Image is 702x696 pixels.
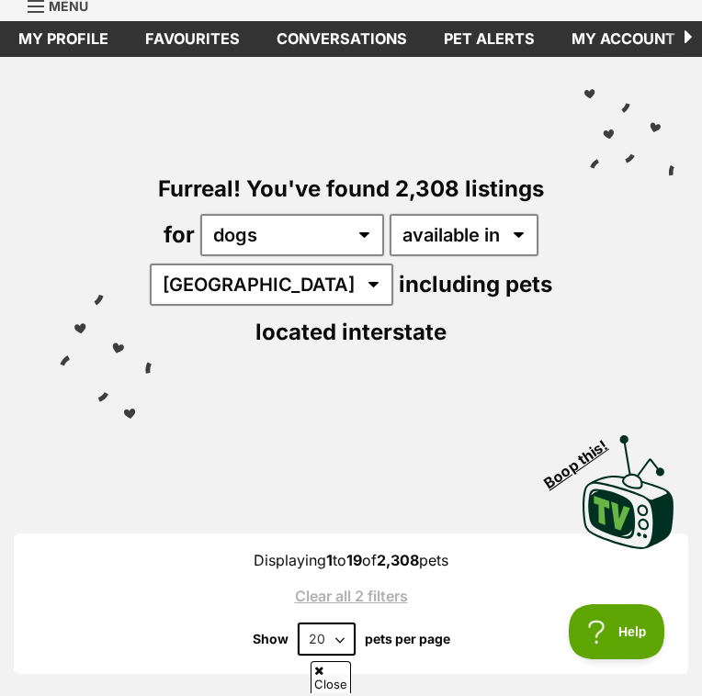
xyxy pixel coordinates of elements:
span: including pets located interstate [255,271,552,345]
span: Show [253,632,289,646]
span: Furreal! You've found 2,308 listings for [158,175,544,248]
span: Boop this! [541,425,626,491]
span: Displaying to of pets [254,551,448,569]
span: Close [311,661,351,693]
iframe: Help Scout Beacon - Open [569,604,665,659]
a: conversations [258,21,425,57]
a: Clear all 2 filters [41,588,661,604]
strong: 19 [346,551,362,569]
label: pets per page [365,632,450,646]
img: PetRescue TV logo [583,435,674,549]
a: Boop this! [583,419,674,553]
a: My account [553,21,694,57]
a: Pet alerts [425,21,553,57]
strong: 2,308 [377,551,419,569]
strong: 1 [326,551,333,569]
a: Favourites [127,21,258,57]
